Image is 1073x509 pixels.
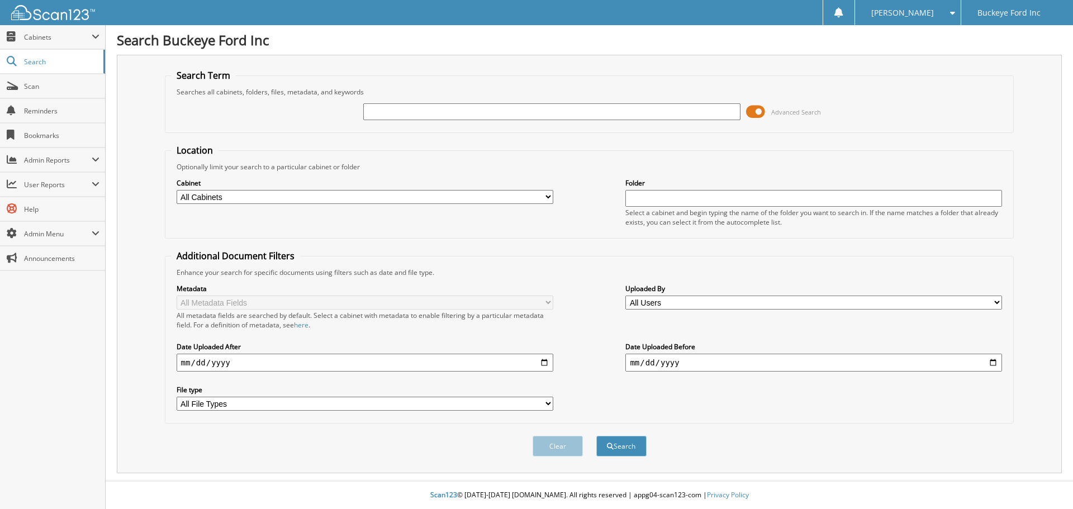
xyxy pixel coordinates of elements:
legend: Location [171,144,219,156]
span: Advanced Search [771,108,821,116]
a: here [294,320,308,330]
iframe: Chat Widget [1017,455,1073,509]
span: [PERSON_NAME] [871,9,934,16]
span: User Reports [24,180,92,189]
span: Admin Reports [24,155,92,165]
span: Search [24,57,98,66]
span: Cabinets [24,32,92,42]
label: Cabinet [177,178,553,188]
legend: Additional Document Filters [171,250,300,262]
div: All metadata fields are searched by default. Select a cabinet with metadata to enable filtering b... [177,311,553,330]
span: Buckeye Ford Inc [977,9,1041,16]
span: Announcements [24,254,99,263]
a: Privacy Policy [707,490,749,500]
button: Clear [533,436,583,456]
div: Optionally limit your search to a particular cabinet or folder [171,162,1008,172]
div: Select a cabinet and begin typing the name of the folder you want to search in. If the name match... [625,208,1002,227]
div: © [DATE]-[DATE] [DOMAIN_NAME]. All rights reserved | appg04-scan123-com | [106,482,1073,509]
button: Search [596,436,647,456]
span: Scan [24,82,99,91]
input: end [625,354,1002,372]
span: Reminders [24,106,99,116]
span: Help [24,204,99,214]
label: Folder [625,178,1002,188]
input: start [177,354,553,372]
span: Scan123 [430,490,457,500]
span: Admin Menu [24,229,92,239]
div: Searches all cabinets, folders, files, metadata, and keywords [171,87,1008,97]
label: File type [177,385,553,394]
h1: Search Buckeye Ford Inc [117,31,1062,49]
legend: Search Term [171,69,236,82]
label: Date Uploaded Before [625,342,1002,351]
label: Metadata [177,284,553,293]
span: Bookmarks [24,131,99,140]
img: scan123-logo-white.svg [11,5,95,20]
div: Enhance your search for specific documents using filters such as date and file type. [171,268,1008,277]
label: Uploaded By [625,284,1002,293]
label: Date Uploaded After [177,342,553,351]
